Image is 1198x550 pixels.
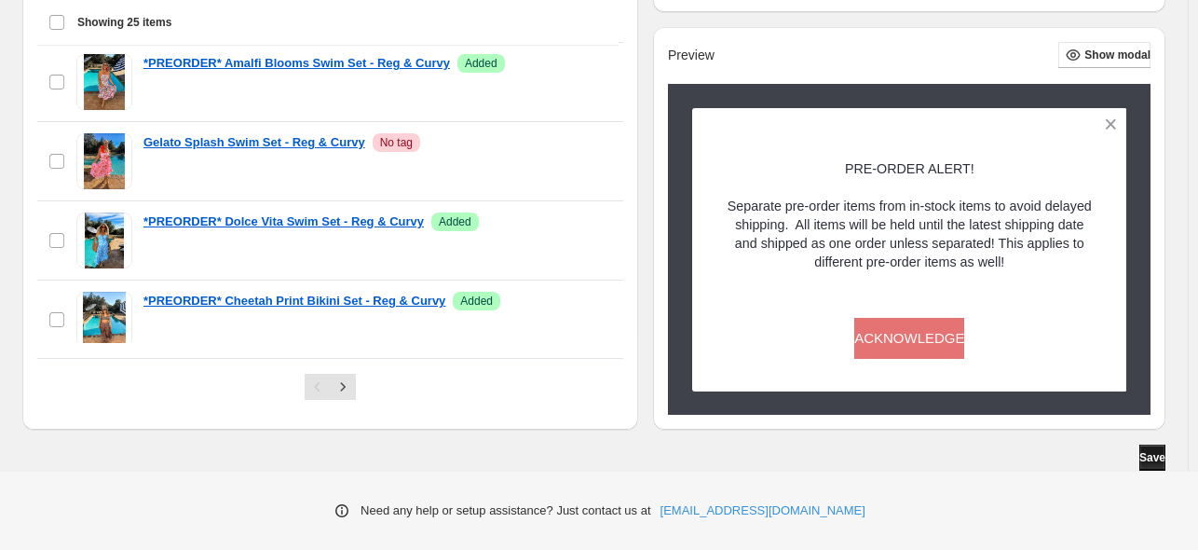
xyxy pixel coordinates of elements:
a: *PREORDER* Amalfi Blooms Swim Set - Reg & Curvy [143,54,450,73]
span: Added [465,56,497,71]
span: Added [439,214,471,229]
a: *PREORDER* Dolce Vita Swim Set - Reg & Curvy [143,213,424,231]
span: No tag [380,135,413,150]
button: Save [1139,445,1165,471]
h2: Preview [668,48,715,63]
p: PRE-ORDER ALERT! [725,158,1095,177]
a: [EMAIL_ADDRESS][DOMAIN_NAME] [660,502,865,520]
button: ACKNOWLEDGE [854,317,964,358]
span: Showing 25 items [77,15,171,30]
button: Show modal [1058,42,1150,68]
button: Next [330,374,356,400]
span: Save [1139,450,1165,465]
a: *PREORDER* Cheetah Print Bikini Set - Reg & Curvy [143,292,445,310]
span: Added [460,294,493,309]
span: Show modal [1084,48,1150,62]
p: Separate pre-order items from in-stock items to avoid delayed shipping. All items will be held un... [725,196,1095,270]
nav: Pagination [305,374,356,400]
a: Gelato Splash Swim Set - Reg & Curvy [143,133,365,152]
